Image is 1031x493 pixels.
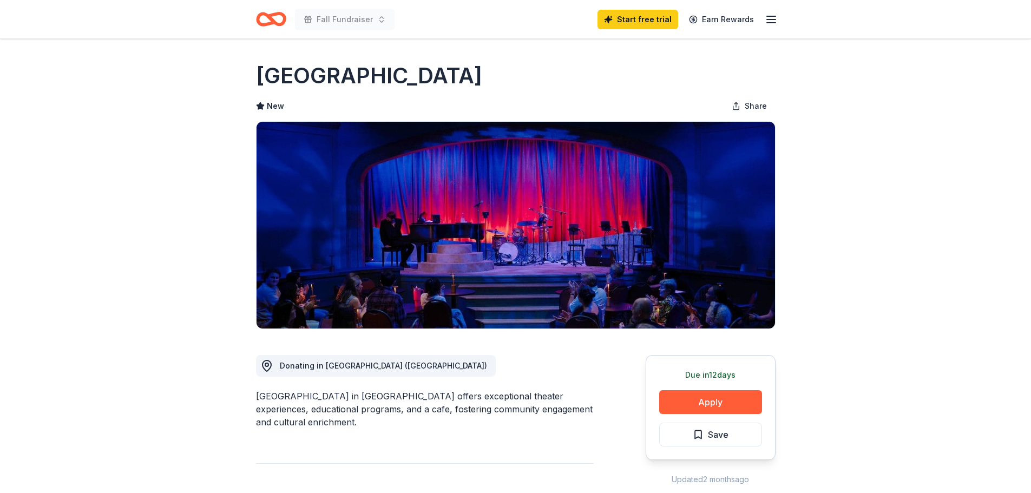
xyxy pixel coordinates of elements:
img: Image for Stage West Theatre [257,122,775,328]
button: Apply [659,390,762,414]
span: Donating in [GEOGRAPHIC_DATA] ([GEOGRAPHIC_DATA]) [280,361,487,370]
span: New [267,100,284,113]
span: Share [745,100,767,113]
span: Fall Fundraiser [317,13,373,26]
div: Updated 2 months ago [646,473,776,486]
a: Home [256,6,286,32]
a: Start free trial [597,10,678,29]
div: [GEOGRAPHIC_DATA] in [GEOGRAPHIC_DATA] offers exceptional theater experiences, educational progra... [256,390,594,429]
div: Due in 12 days [659,369,762,382]
button: Share [723,95,776,117]
button: Save [659,423,762,446]
h1: [GEOGRAPHIC_DATA] [256,61,482,91]
span: Save [708,428,728,442]
a: Earn Rewards [682,10,760,29]
button: Fall Fundraiser [295,9,395,30]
